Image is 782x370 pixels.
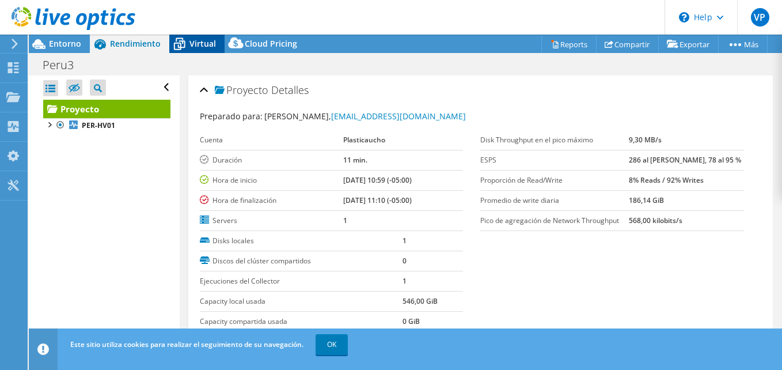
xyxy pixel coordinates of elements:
a: Compartir [596,35,659,53]
label: Pico de agregación de Network Throughput [480,215,629,226]
b: 546,00 GiB [403,296,438,306]
label: Preparado para: [200,111,263,122]
span: Este sitio utiliza cookies para realizar el seguimiento de su navegación. [70,339,303,349]
span: Rendimiento [110,38,161,49]
span: Virtual [189,38,216,49]
label: Capacity compartida usada [200,316,403,327]
b: 568,00 kilobits/s [629,216,682,225]
label: ESPS [480,154,629,166]
a: OK [316,334,348,355]
b: PER-HV01 [82,120,115,130]
a: PER-HV01 [43,118,170,133]
h1: Peru3 [37,59,92,71]
b: [DATE] 10:59 (-05:00) [343,175,412,185]
b: 0 GiB [403,316,420,326]
label: Ejecuciones del Collector [200,275,403,287]
span: [PERSON_NAME], [264,111,466,122]
a: Más [718,35,768,53]
b: 11 min. [343,155,367,165]
label: Hora de finalización [200,195,344,206]
b: [DATE] 11:10 (-05:00) [343,195,412,205]
label: Proporción de Read/Write [480,175,629,186]
label: Promedio de write diaria [480,195,629,206]
svg: \n [679,12,689,22]
a: [EMAIL_ADDRESS][DOMAIN_NAME] [331,111,466,122]
b: 286 al [PERSON_NAME], 78 al 95 % [629,155,741,165]
b: 1 [403,236,407,246]
a: Reports [541,35,597,53]
label: Hora de inicio [200,175,344,186]
a: Exportar [658,35,719,53]
label: Servers [200,215,344,226]
b: Plasticaucho [343,135,385,145]
span: Cloud Pricing [245,38,297,49]
a: Proyecto [43,100,170,118]
span: Proyecto [215,85,268,96]
label: Disks locales [200,235,403,247]
b: 8% Reads / 92% Writes [629,175,704,185]
label: Capacity local usada [200,296,403,307]
b: 9,30 MB/s [629,135,662,145]
span: Entorno [49,38,81,49]
b: 1 [403,276,407,286]
label: Duración [200,154,344,166]
label: Disk Throughput en el pico máximo [480,134,629,146]
b: 186,14 GiB [629,195,664,205]
span: Detalles [271,83,309,97]
b: 0 [403,256,407,266]
label: Cuenta [200,134,344,146]
label: Discos del clúster compartidos [200,255,403,267]
span: VP [751,8,769,27]
b: 1 [343,216,347,225]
